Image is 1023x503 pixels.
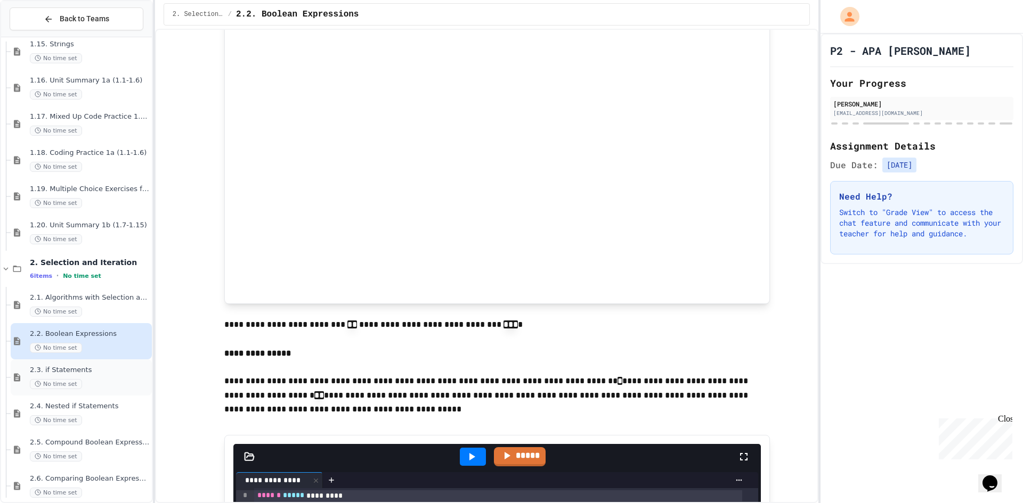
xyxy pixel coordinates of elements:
span: 1.19. Multiple Choice Exercises for Unit 1a (1.1-1.6) [30,185,150,194]
span: 2. Selection and Iteration [30,258,150,267]
span: No time set [30,198,82,208]
span: 2.4. Nested if Statements [30,402,150,411]
span: 2.2. Boolean Expressions [30,329,150,339]
span: 1.17. Mixed Up Code Practice 1.1-1.6 [30,112,150,121]
h1: P2 - APA [PERSON_NAME] [830,43,971,58]
span: No time set [30,379,82,389]
button: Back to Teams [10,7,143,30]
span: No time set [30,53,82,63]
span: No time set [30,343,82,353]
span: No time set [30,234,82,244]
span: 1.15. Strings [30,40,150,49]
span: No time set [30,488,82,498]
span: 6 items [30,273,52,279]
span: No time set [30,415,82,425]
div: [EMAIL_ADDRESS][DOMAIN_NAME] [833,109,1010,117]
span: 2.5. Compound Boolean Expressions [30,438,150,447]
span: 1.16. Unit Summary 1a (1.1-1.6) [30,76,150,85]
div: Chat with us now!Close [4,4,74,68]
div: [PERSON_NAME] [833,99,1010,109]
p: Switch to "Grade View" to access the chat feature and communicate with your teacher for help and ... [839,207,1004,239]
span: No time set [30,307,82,317]
span: [DATE] [882,158,916,172]
span: • [56,271,59,280]
iframe: chat widget [935,414,1012,459]
span: 2.3. if Statements [30,366,150,375]
iframe: chat widget [978,460,1012,492]
span: 2.6. Comparing Boolean Expressions ([PERSON_NAME] Laws) [30,474,150,483]
span: No time set [30,89,82,100]
span: No time set [30,162,82,172]
span: 2.1. Algorithms with Selection and Repetition [30,293,150,302]
span: No time set [30,126,82,136]
h2: Assignment Details [830,138,1013,153]
span: 1.20. Unit Summary 1b (1.7-1.15) [30,221,150,230]
span: No time set [63,273,101,279]
span: Back to Teams [60,13,109,24]
span: No time set [30,451,82,461]
span: / [228,10,232,19]
span: 2.2. Boolean Expressions [236,8,359,21]
span: 2. Selection and Iteration [173,10,224,19]
h3: Need Help? [839,190,1004,203]
h2: Your Progress [830,76,1013,90]
span: 1.18. Coding Practice 1a (1.1-1.6) [30,149,150,158]
span: Due Date: [830,159,878,171]
div: My Account [829,4,862,29]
